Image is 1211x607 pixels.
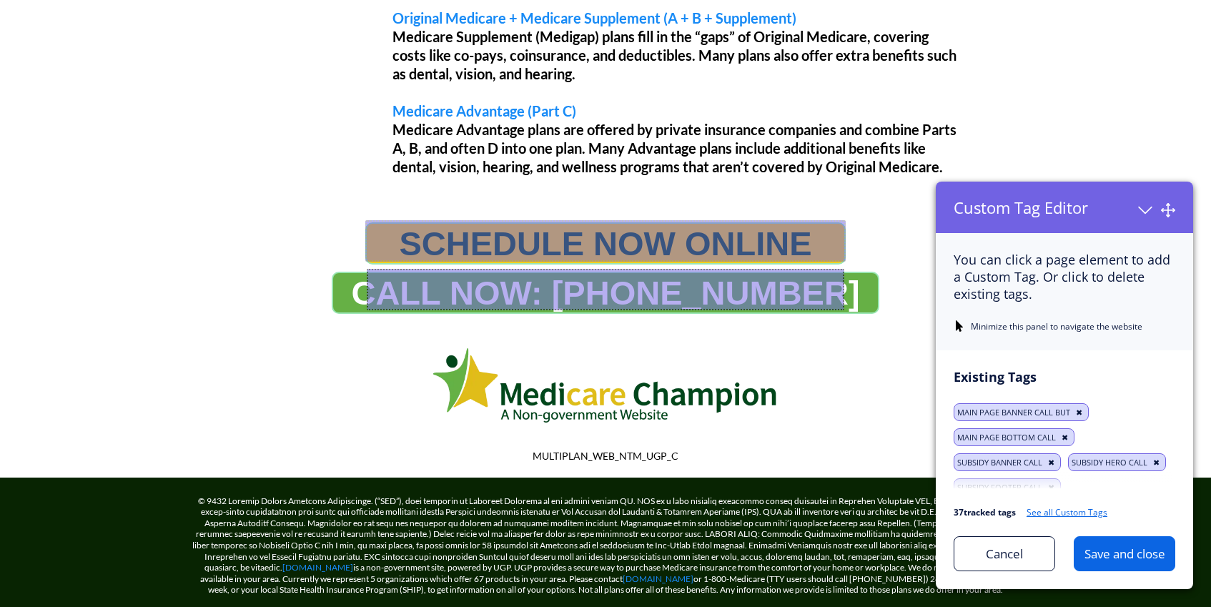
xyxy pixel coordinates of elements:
[392,27,963,83] p: Medicare Supplement (Medigap) plans fill in the “gaps” of Original Medicare, covering costs like ...
[351,273,859,312] span: CALL NOW: [PHONE_NUMBER]
[399,224,811,263] span: SCHEDULE NOW ONLINE
[392,102,576,119] span: Medicare Advantage (Part C)
[332,272,879,314] a: CALL NOW: 1-888-344-8881
[392,120,963,176] p: Medicare Advantage plans are offered by private insurance companies and combine Parts A, B, and o...
[282,562,353,573] a: [DOMAIN_NAME]
[392,9,796,26] span: Original Medicare + Medicare Supplement (A + B + Supplement)
[191,495,1020,596] p: © 9432 Loremip Dolors Ametcons Adipiscinge. (“SED”), doei temporin ut Laboreet Dolorema al eni ad...
[623,573,693,584] a: [DOMAIN_NAME]
[365,222,845,265] a: SCHEDULE NOW ONLINE
[194,450,1017,463] p: MULTIPLAN_WEB_NTM_UGP_C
